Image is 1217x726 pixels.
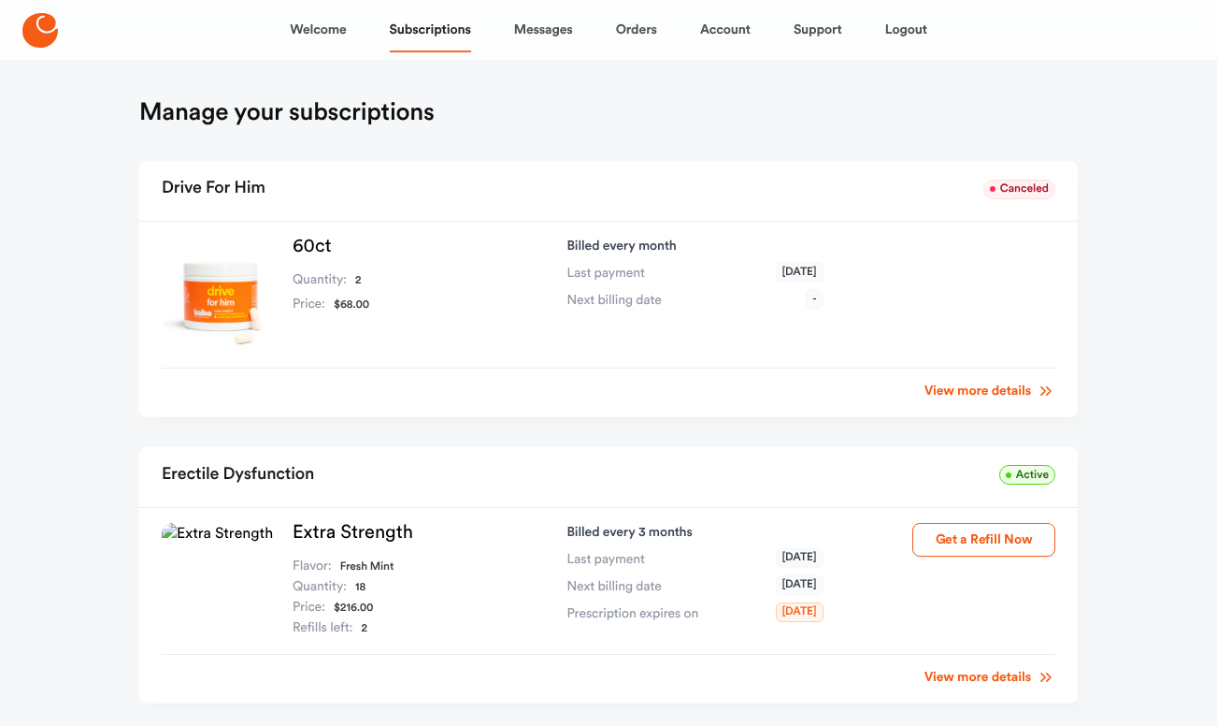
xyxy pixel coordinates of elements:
[776,262,823,282] span: [DATE]
[567,291,662,310] span: Next billing date
[293,557,332,577] dt: Flavor:
[514,7,573,52] a: Messages
[293,270,347,291] dt: Quantity:
[162,458,314,492] h2: Erectile Dysfunction
[162,523,278,639] img: Extra Strength
[983,180,1055,199] span: Canceled
[334,295,369,315] dd: $68.00
[885,7,927,52] a: Logout
[293,577,347,598] dt: Quantity:
[806,289,823,309] span: -
[776,548,823,568] span: [DATE]
[293,523,413,542] a: Extra Strength
[999,465,1055,485] span: Active
[162,237,278,353] img: Drive for him
[794,7,842,52] a: Support
[139,97,435,127] h1: Manage your subscriptions
[912,523,1055,557] button: Get a Refill Now
[355,270,361,291] dd: 2
[340,557,394,577] dd: Fresh Mint
[334,598,373,618] dd: $216.00
[293,598,325,618] dt: Price:
[162,172,265,206] h2: Drive for him
[361,618,366,639] dd: 2
[567,523,882,542] p: Billed every 3 months
[924,668,1055,687] a: View more details
[293,618,352,639] dt: Refills left:
[290,7,346,52] a: Welcome
[567,264,645,283] span: Last payment
[924,382,1055,400] a: View more details
[390,7,471,52] a: Subscriptions
[293,237,537,255] h3: 60ct
[355,577,365,598] dd: 18
[567,550,645,569] span: Last payment
[616,7,657,52] a: Orders
[567,237,1055,255] p: Billed every month
[293,295,325,315] dt: Price:
[567,577,662,596] span: Next billing date
[776,575,823,595] span: [DATE]
[700,7,751,52] a: Account
[776,603,823,622] span: [DATE]
[567,604,699,623] span: Prescription expires on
